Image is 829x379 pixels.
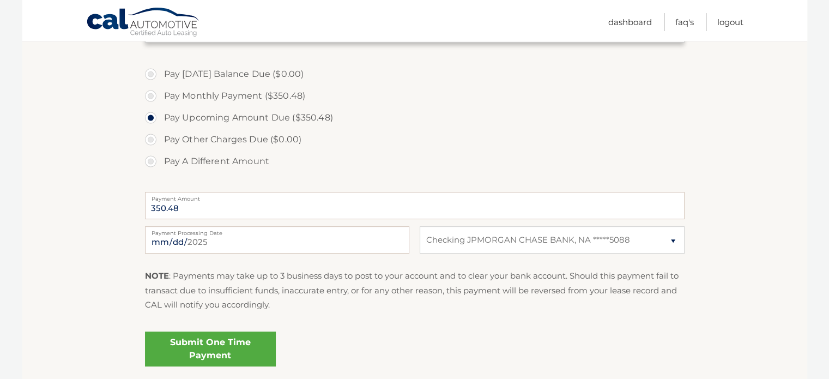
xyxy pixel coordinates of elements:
[675,13,694,31] a: FAQ's
[145,226,409,235] label: Payment Processing Date
[145,192,685,219] input: Payment Amount
[145,269,685,312] p: : Payments may take up to 3 business days to post to your account and to clear your bank account....
[145,332,276,366] a: Submit One Time Payment
[717,13,743,31] a: Logout
[145,85,685,107] label: Pay Monthly Payment ($350.48)
[145,107,685,129] label: Pay Upcoming Amount Due ($350.48)
[145,226,409,254] input: Payment Date
[145,151,685,172] label: Pay A Different Amount
[145,129,685,151] label: Pay Other Charges Due ($0.00)
[86,7,201,39] a: Cal Automotive
[145,270,169,281] strong: NOTE
[608,13,652,31] a: Dashboard
[145,63,685,85] label: Pay [DATE] Balance Due ($0.00)
[145,192,685,201] label: Payment Amount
